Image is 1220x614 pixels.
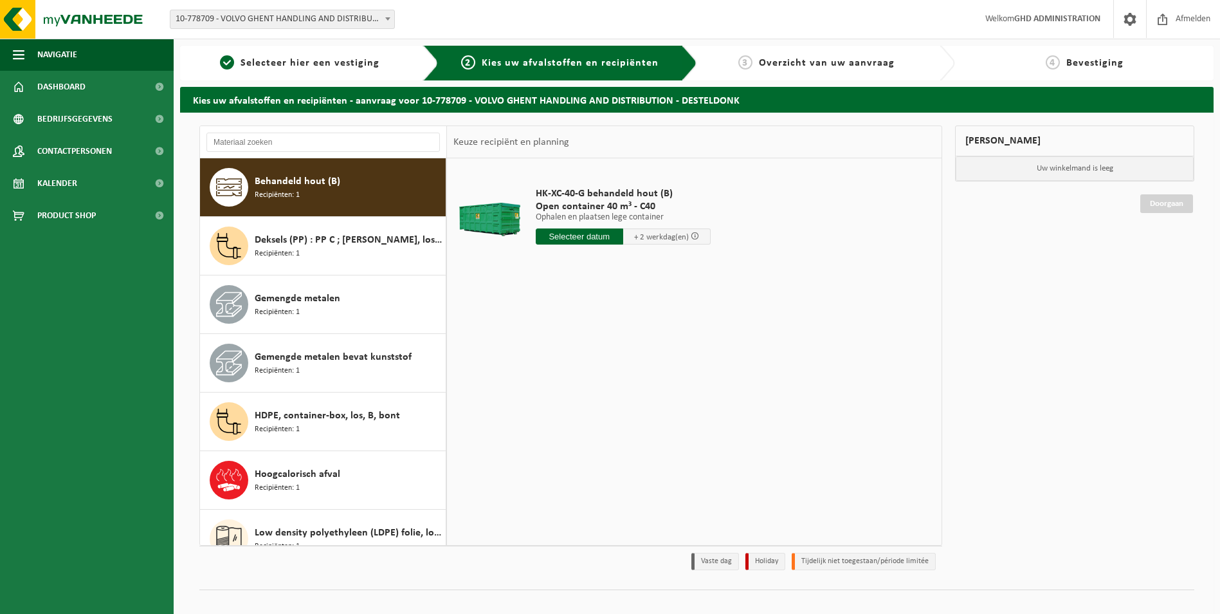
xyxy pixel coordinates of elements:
[955,126,1194,156] div: [PERSON_NAME]
[255,306,300,319] span: Recipiënten: 1
[200,334,446,393] button: Gemengde metalen bevat kunststof Recipiënten: 1
[536,187,711,200] span: HK-XC-40-G behandeld hout (B)
[255,467,340,482] span: Hoogcalorisch afval
[738,55,752,70] span: 3
[536,200,711,213] span: Open container 40 m³ - C40
[241,58,379,68] span: Selecteer hier een vestiging
[745,553,785,570] li: Holiday
[200,217,446,275] button: Deksels (PP) : PP C ; [PERSON_NAME], los ; B (1-5); bont Recipiënten: 1
[200,393,446,451] button: HDPE, container-box, los, B, bont Recipiënten: 1
[200,275,446,334] button: Gemengde metalen Recipiënten: 1
[447,126,576,158] div: Keuze recipiënt en planning
[180,87,1214,112] h2: Kies uw afvalstoffen en recipiënten - aanvraag voor 10-778709 - VOLVO GHENT HANDLING AND DISTRIBU...
[255,189,300,201] span: Recipiënten: 1
[536,228,623,245] input: Selecteer datum
[461,55,475,70] span: 2
[956,156,1194,181] p: Uw winkelmand is leeg
[37,200,96,232] span: Product Shop
[37,71,86,103] span: Dashboard
[1014,14,1100,24] strong: GHD ADMINISTRATION
[634,233,689,241] span: + 2 werkdag(en)
[200,158,446,217] button: Behandeld hout (B) Recipiënten: 1
[255,423,300,436] span: Recipiënten: 1
[255,349,412,365] span: Gemengde metalen bevat kunststof
[170,10,394,28] span: 10-778709 - VOLVO GHENT HANDLING AND DISTRIBUTION - DESTELDONK
[1046,55,1060,70] span: 4
[255,248,300,260] span: Recipiënten: 1
[220,55,234,70] span: 1
[536,213,711,222] p: Ophalen en plaatsen lege container
[255,525,442,541] span: Low density polyethyleen (LDPE) folie, los, naturel
[255,541,300,553] span: Recipiënten: 1
[255,174,340,189] span: Behandeld hout (B)
[482,58,659,68] span: Kies uw afvalstoffen en recipiënten
[1140,194,1193,213] a: Doorgaan
[37,103,113,135] span: Bedrijfsgegevens
[759,58,895,68] span: Overzicht van uw aanvraag
[792,553,936,570] li: Tijdelijk niet toegestaan/période limitée
[255,408,400,423] span: HDPE, container-box, los, B, bont
[691,553,739,570] li: Vaste dag
[206,133,440,152] input: Materiaal zoeken
[255,291,340,306] span: Gemengde metalen
[187,55,413,71] a: 1Selecteer hier een vestiging
[255,482,300,494] span: Recipiënten: 1
[37,39,77,71] span: Navigatie
[255,365,300,377] span: Recipiënten: 1
[200,510,446,568] button: Low density polyethyleen (LDPE) folie, los, naturel Recipiënten: 1
[37,167,77,200] span: Kalender
[170,10,395,29] span: 10-778709 - VOLVO GHENT HANDLING AND DISTRIBUTION - DESTELDONK
[255,232,442,248] span: Deksels (PP) : PP C ; [PERSON_NAME], los ; B (1-5); bont
[200,451,446,510] button: Hoogcalorisch afval Recipiënten: 1
[37,135,112,167] span: Contactpersonen
[1066,58,1124,68] span: Bevestiging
